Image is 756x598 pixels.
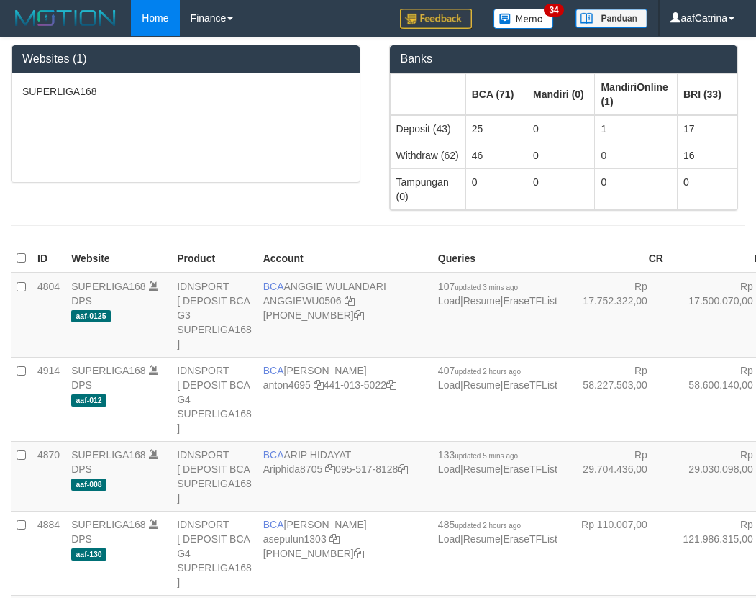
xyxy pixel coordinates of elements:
[677,142,737,168] td: 16
[325,463,335,475] a: Copy Ariphida8705 to clipboard
[455,522,521,530] span: updated 2 hours ago
[398,463,408,475] a: Copy 0955178128 to clipboard
[11,7,120,29] img: MOTION_logo.png
[171,357,258,441] td: IDNSPORT [ DEPOSIT BCA G4 SUPERLIGA168 ]
[263,365,284,376] span: BCA
[354,548,364,559] a: Copy 4062281875 to clipboard
[503,295,557,307] a: EraseTFList
[563,357,669,441] td: Rp 58.227.503,00
[32,357,65,441] td: 4914
[71,365,146,376] a: SUPERLIGA168
[438,519,521,530] span: 485
[463,379,501,391] a: Resume
[527,168,594,209] td: 0
[455,452,518,460] span: updated 5 mins ago
[432,245,563,273] th: Queries
[438,449,518,461] span: 133
[390,142,465,168] td: Withdraw (62)
[465,115,527,142] td: 25
[463,463,501,475] a: Resume
[263,281,284,292] span: BCA
[677,168,737,209] td: 0
[563,245,669,273] th: CR
[438,281,557,307] span: | |
[65,273,171,358] td: DPS
[32,511,65,595] td: 4884
[438,281,518,292] span: 107
[258,273,432,358] td: ANGGIE WULANDARI [PHONE_NUMBER]
[438,449,557,475] span: | |
[65,245,171,273] th: Website
[563,511,669,595] td: Rp 110.007,00
[595,142,677,168] td: 0
[65,357,171,441] td: DPS
[677,73,737,115] th: Group: activate to sort column ascending
[438,379,460,391] a: Load
[465,142,527,168] td: 46
[345,295,355,307] a: Copy ANGGIEWU0506 to clipboard
[65,511,171,595] td: DPS
[71,519,146,530] a: SUPERLIGA168
[65,441,171,511] td: DPS
[329,533,340,545] a: Copy asepulun1303 to clipboard
[171,441,258,511] td: IDNSPORT [ DEPOSIT BCA SUPERLIGA168 ]
[32,273,65,358] td: 4804
[258,511,432,595] td: [PERSON_NAME] [PHONE_NUMBER]
[527,73,594,115] th: Group: activate to sort column ascending
[71,394,106,407] span: aaf-012
[401,53,727,65] h3: Banks
[354,309,364,321] a: Copy 4062213373 to clipboard
[390,115,465,142] td: Deposit (43)
[71,449,146,461] a: SUPERLIGA168
[263,449,284,461] span: BCA
[71,310,111,322] span: aaf-0125
[171,511,258,595] td: IDNSPORT [ DEPOSIT BCA G4 SUPERLIGA168 ]
[503,463,557,475] a: EraseTFList
[263,379,311,391] a: anton4695
[503,533,557,545] a: EraseTFList
[438,295,460,307] a: Load
[263,463,323,475] a: Ariphida8705
[22,84,349,99] p: SUPERLIGA168
[263,519,284,530] span: BCA
[438,365,521,376] span: 407
[32,441,65,511] td: 4870
[314,379,324,391] a: Copy anton4695 to clipboard
[386,379,396,391] a: Copy 4410135022 to clipboard
[438,533,460,545] a: Load
[575,9,647,28] img: panduan.png
[563,273,669,358] td: Rp 17.752.322,00
[438,463,460,475] a: Load
[32,245,65,273] th: ID
[438,519,557,545] span: | |
[171,273,258,358] td: IDNSPORT [ DEPOSIT BCA G3 SUPERLIGA168 ]
[595,168,677,209] td: 0
[171,245,258,273] th: Product
[263,533,327,545] a: asepulun1303
[595,115,677,142] td: 1
[527,115,594,142] td: 0
[258,357,432,441] td: [PERSON_NAME] 441-013-5022
[463,533,501,545] a: Resume
[465,73,527,115] th: Group: activate to sort column ascending
[438,365,557,391] span: | |
[463,295,501,307] a: Resume
[71,479,106,491] span: aaf-008
[390,73,465,115] th: Group: activate to sort column ascending
[677,115,737,142] td: 17
[390,168,465,209] td: Tampungan (0)
[71,281,146,292] a: SUPERLIGA168
[455,368,521,376] span: updated 2 hours ago
[493,9,554,29] img: Button%20Memo.svg
[400,9,472,29] img: Feedback.jpg
[563,441,669,511] td: Rp 29.704.436,00
[544,4,563,17] span: 34
[527,142,594,168] td: 0
[455,284,518,291] span: updated 3 mins ago
[263,295,342,307] a: ANGGIEWU0506
[595,73,677,115] th: Group: activate to sort column ascending
[465,168,527,209] td: 0
[71,548,106,561] span: aaf-130
[22,53,349,65] h3: Websites (1)
[258,441,432,511] td: ARIP HIDAYAT 095-517-8128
